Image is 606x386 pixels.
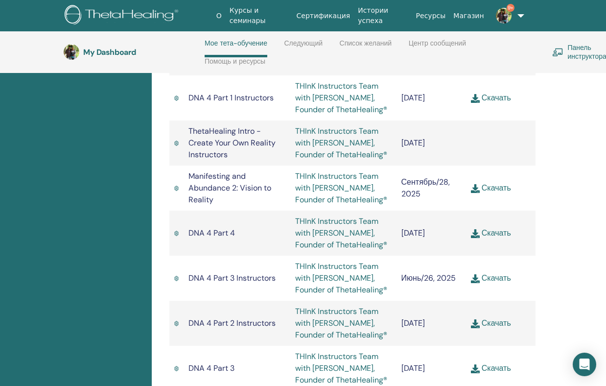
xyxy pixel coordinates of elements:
a: Скачать [471,228,511,238]
img: Active Certificate [174,185,179,192]
img: default.jpg [496,8,512,24]
span: DNA 4 Part 2 Instructors [188,318,276,328]
span: ThetaHealing Intro - Create Your Own Reality Instructors [188,126,276,160]
a: THInK Instructors Team with [PERSON_NAME], Founder of ThetaHealing® [295,81,387,115]
span: DNA 4 Part 4 [188,228,235,238]
img: Active Certificate [174,320,179,327]
h3: My Dashboard [83,48,181,57]
a: Следующий [284,39,323,55]
img: download.svg [471,364,480,373]
a: Курсы и семинары [226,1,293,30]
a: THInK Instructors Team with [PERSON_NAME], Founder of ThetaHealing® [295,351,387,385]
img: download.svg [471,184,480,193]
img: chalkboard-teacher.svg [552,48,563,57]
img: download.svg [471,94,480,103]
span: 9+ [507,4,514,12]
a: Скачать [471,93,511,103]
a: Скачать [471,318,511,328]
img: Active Certificate [174,95,179,101]
a: Мое тета-обучение [205,39,267,57]
a: Магазин [449,7,488,25]
td: [DATE] [396,75,466,121]
a: Истории успеха [354,1,412,30]
td: [DATE] [396,211,466,256]
a: THInK Instructors Team with [PERSON_NAME], Founder of ThetaHealing® [295,126,387,160]
a: Скачать [471,273,511,283]
img: logo.png [65,5,182,27]
span: DNA 4 Part 1 Instructors [188,93,274,103]
div: Open Intercom Messenger [573,353,596,376]
span: Manifesting and Abundance 2: Vision to Reality [188,171,271,205]
a: Скачать [471,183,511,193]
img: Active Certificate [174,140,179,146]
a: THInK Instructors Team with [PERSON_NAME], Founder of ThetaHealing® [295,306,387,340]
a: THInK Instructors Team with [PERSON_NAME], Founder of ThetaHealing® [295,171,387,205]
img: download.svg [471,319,480,328]
a: Сертификация [293,7,354,25]
a: Список желаний [340,39,392,55]
td: [DATE] [396,301,466,346]
img: download.svg [471,229,480,238]
a: Скачать [471,363,511,373]
img: default.jpg [64,44,79,60]
a: THInK Instructors Team with [PERSON_NAME], Founder of ThetaHealing® [295,216,387,250]
a: THInK Instructors Team with [PERSON_NAME], Founder of ThetaHealing® [295,261,387,295]
a: Ресурсы [412,7,450,25]
td: Июнь/26, 2025 [396,256,466,301]
span: DNA 4 Part 3 Instructors [188,273,276,283]
span: DNA 4 Part 3 [188,363,234,373]
img: download.svg [471,274,480,283]
img: Active Certificate [174,230,179,237]
img: Active Certificate [174,275,179,282]
a: Центр сообщений [409,39,466,55]
a: О [212,7,226,25]
td: [DATE] [396,121,466,166]
a: Помощь и ресурсы [205,57,265,73]
img: Active Certificate [174,365,179,372]
td: Сентябрь/28, 2025 [396,166,466,211]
